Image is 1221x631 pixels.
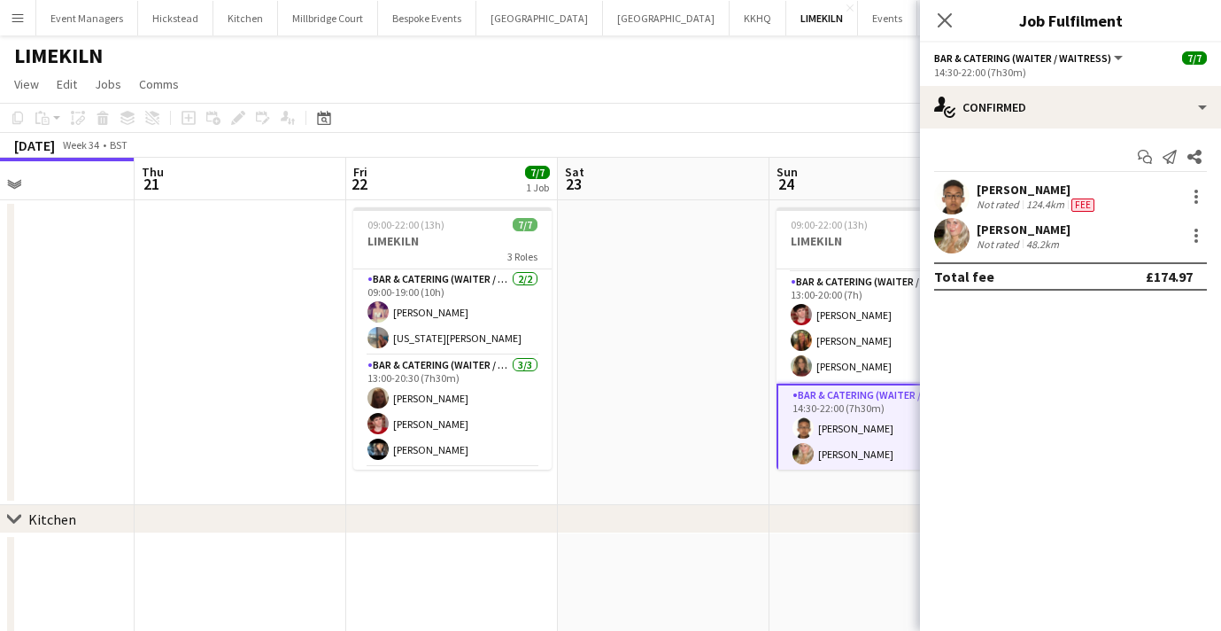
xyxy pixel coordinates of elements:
[777,233,975,249] h3: LIMEKILN
[786,1,858,35] button: LIMEKILN
[920,9,1221,32] h3: Job Fulfilment
[1182,51,1207,65] span: 7/7
[1023,238,1063,251] div: 48.2km
[774,174,798,194] span: 24
[7,73,46,96] a: View
[525,166,550,179] span: 7/7
[920,86,1221,129] div: Confirmed
[95,76,121,92] span: Jobs
[353,355,552,467] app-card-role: Bar & Catering (Waiter / waitress)3/313:00-20:30 (7h30m)[PERSON_NAME][PERSON_NAME][PERSON_NAME]
[278,1,378,35] button: Millbridge Court
[351,174,367,194] span: 22
[14,43,103,69] h1: LIMEKILN
[142,164,164,180] span: Thu
[213,1,278,35] button: Kitchen
[934,66,1207,79] div: 14:30-22:00 (7h30m)
[977,222,1070,238] div: [PERSON_NAME]
[139,174,164,194] span: 21
[858,1,917,35] button: Events
[777,164,798,180] span: Sun
[88,73,128,96] a: Jobs
[14,76,39,92] span: View
[977,182,1098,198] div: [PERSON_NAME]
[378,1,476,35] button: Bespoke Events
[353,207,552,470] app-job-card: 09:00-22:00 (13h)7/7LIMEKILN3 RolesBar & Catering (Waiter / waitress)2/209:00-19:00 (10h)[PERSON_...
[476,1,603,35] button: [GEOGRAPHIC_DATA]
[36,1,138,35] button: Event Managers
[132,73,186,96] a: Comms
[977,238,1023,251] div: Not rated
[1146,268,1193,285] div: £174.97
[1068,198,1098,212] div: Crew has different fees then in role
[1071,199,1094,212] span: Fee
[353,233,552,249] h3: LIMEKILN
[110,138,128,152] div: BST
[367,218,444,231] span: 09:00-22:00 (13h)
[58,138,103,152] span: Week 34
[50,73,84,96] a: Edit
[513,218,537,231] span: 7/7
[977,198,1023,212] div: Not rated
[562,174,584,194] span: 23
[777,272,975,384] app-card-role: Bar & Catering (Waiter / waitress)3/313:00-20:00 (7h)[PERSON_NAME][PERSON_NAME][PERSON_NAME]
[565,164,584,180] span: Sat
[57,76,77,92] span: Edit
[139,76,179,92] span: Comms
[730,1,786,35] button: KKHQ
[526,181,549,194] div: 1 Job
[791,218,868,231] span: 09:00-22:00 (13h)
[934,51,1125,65] button: Bar & Catering (Waiter / waitress)
[777,207,975,470] app-job-card: 09:00-22:00 (13h)7/7LIMEKILN3 Roles09:00-17:45 (8h45m)[PERSON_NAME][PERSON_NAME]Bar & Catering (W...
[507,250,537,263] span: 3 Roles
[14,136,55,154] div: [DATE]
[934,268,994,285] div: Total fee
[1023,198,1068,212] div: 124.4km
[28,510,76,528] div: Kitchen
[777,384,975,473] app-card-role: Bar & Catering (Waiter / waitress)2/214:30-22:00 (7h30m)[PERSON_NAME][PERSON_NAME]
[353,164,367,180] span: Fri
[934,51,1111,65] span: Bar & Catering (Waiter / waitress)
[138,1,213,35] button: Hickstead
[917,1,1044,35] button: [GEOGRAPHIC_DATA]
[603,1,730,35] button: [GEOGRAPHIC_DATA]
[353,269,552,355] app-card-role: Bar & Catering (Waiter / waitress)2/209:00-19:00 (10h)[PERSON_NAME][US_STATE][PERSON_NAME]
